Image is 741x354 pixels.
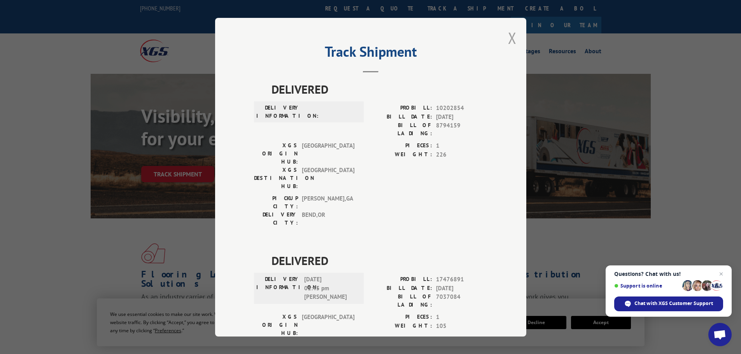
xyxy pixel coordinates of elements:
span: [GEOGRAPHIC_DATA] [302,166,354,190]
label: PIECES: [371,141,432,150]
label: XGS ORIGIN HUB: [254,141,298,166]
span: [DATE] [436,112,487,121]
label: DELIVERY INFORMATION: [256,104,300,120]
div: Open chat [708,323,732,346]
span: 226 [436,150,487,159]
span: Questions? Chat with us! [614,271,723,277]
span: [GEOGRAPHIC_DATA] [302,141,354,166]
label: DELIVERY INFORMATION: [256,275,300,302]
span: 1 [436,141,487,150]
span: 1 [436,313,487,322]
h2: Track Shipment [254,46,487,61]
label: WEIGHT: [371,150,432,159]
label: BILL DATE: [371,284,432,293]
label: PIECES: [371,313,432,322]
span: [DATE] [436,284,487,293]
button: Close modal [508,28,517,48]
label: DELIVERY CITY: [254,211,298,227]
label: PICKUP CITY: [254,194,298,211]
span: 105 [436,321,487,330]
label: BILL OF LADING: [371,293,432,309]
div: Chat with XGS Customer Support [614,296,723,311]
label: BILL DATE: [371,112,432,121]
label: XGS ORIGIN HUB: [254,313,298,337]
label: PROBILL: [371,275,432,284]
span: 10202854 [436,104,487,113]
span: Close chat [716,269,726,279]
span: [DATE] 01:45 pm [PERSON_NAME] [304,275,357,302]
span: Chat with XGS Customer Support [634,300,713,307]
span: [GEOGRAPHIC_DATA] [302,313,354,337]
span: 17476891 [436,275,487,284]
label: WEIGHT: [371,321,432,330]
span: 7037084 [436,293,487,309]
label: XGS DESTINATION HUB: [254,166,298,190]
label: PROBILL: [371,104,432,113]
span: 8794159 [436,121,487,138]
span: DELIVERED [272,252,487,269]
span: BEND , OR [302,211,354,227]
span: [PERSON_NAME] , GA [302,194,354,211]
span: DELIVERED [272,80,487,98]
span: Support is online [614,283,680,289]
label: BILL OF LADING: [371,121,432,138]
